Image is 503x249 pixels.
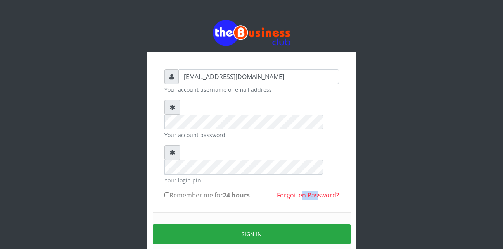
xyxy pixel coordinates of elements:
label: Remember me for [164,191,250,200]
input: Username or email address [179,69,339,84]
button: Sign in [153,224,351,244]
small: Your account password [164,131,339,139]
small: Your account username or email address [164,86,339,94]
small: Your login pin [164,176,339,184]
b: 24 hours [223,191,250,199]
a: Forgotten Password? [277,191,339,199]
input: Remember me for24 hours [164,192,169,197]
